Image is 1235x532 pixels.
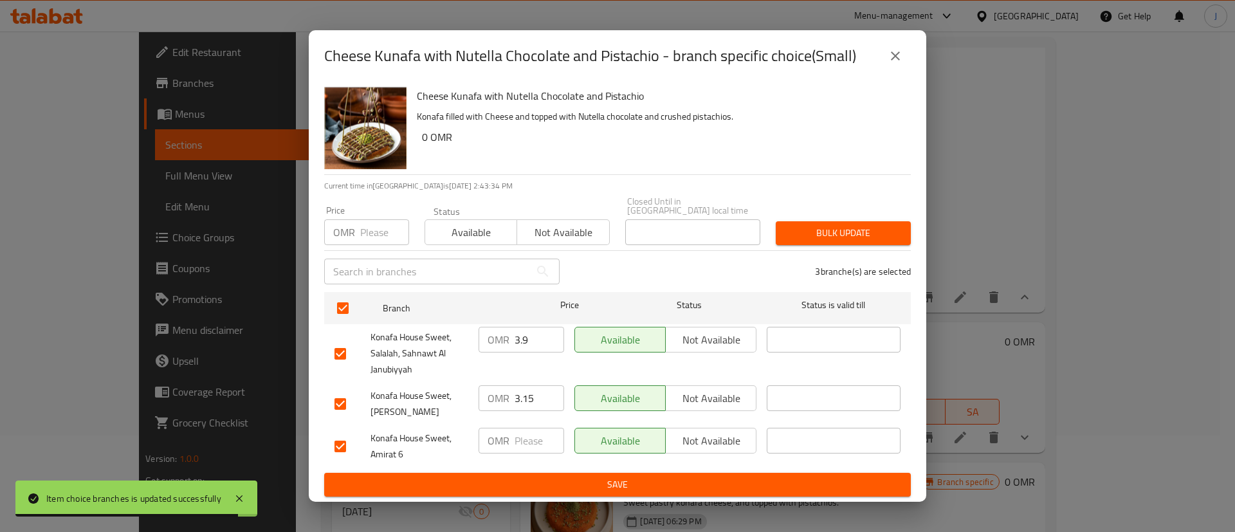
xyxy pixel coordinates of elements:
[776,221,911,245] button: Bulk update
[488,332,509,347] p: OMR
[671,389,751,408] span: Not available
[370,329,468,378] span: Konafa House Sweet, Salalah, Sahnawt Al Janubiyyah
[522,223,604,242] span: Not available
[671,331,751,349] span: Not available
[515,385,564,411] input: Please enter price
[488,433,509,448] p: OMR
[417,109,901,125] p: Konafa filled with Cheese and topped with Nutella chocolate and crushed pistachios.
[574,327,666,353] button: Available
[786,225,901,241] span: Bulk update
[665,385,756,411] button: Not available
[880,41,911,71] button: close
[488,390,509,406] p: OMR
[370,430,468,463] span: Konafa House Sweet, Amirat 6
[370,388,468,420] span: Konafa House Sweet, [PERSON_NAME]
[574,385,666,411] button: Available
[430,223,512,242] span: Available
[517,219,609,245] button: Not available
[334,477,901,493] span: Save
[324,473,911,497] button: Save
[815,265,911,278] p: 3 branche(s) are selected
[417,87,901,105] h6: Cheese Kunafa with Nutella Chocolate and Pistachio
[422,128,901,146] h6: 0 OMR
[671,432,751,450] span: Not available
[46,491,221,506] div: Item choice branches is updated successfully
[425,219,517,245] button: Available
[324,180,911,192] p: Current time in [GEOGRAPHIC_DATA] is [DATE] 2:43:34 PM
[580,331,661,349] span: Available
[515,327,564,353] input: Please enter price
[324,46,856,66] h2: Cheese Kunafa with Nutella Chocolate and Pistachio - branch specific choice(Small)
[333,225,355,240] p: OMR
[623,297,756,313] span: Status
[665,428,756,454] button: Not available
[527,297,612,313] span: Price
[665,327,756,353] button: Not available
[324,87,407,169] img: Cheese Kunafa with Nutella Chocolate and Pistachio
[324,259,530,284] input: Search in branches
[383,300,517,316] span: Branch
[515,428,564,454] input: Please enter price
[580,389,661,408] span: Available
[574,428,666,454] button: Available
[580,432,661,450] span: Available
[360,219,409,245] input: Please enter price
[767,297,901,313] span: Status is valid till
